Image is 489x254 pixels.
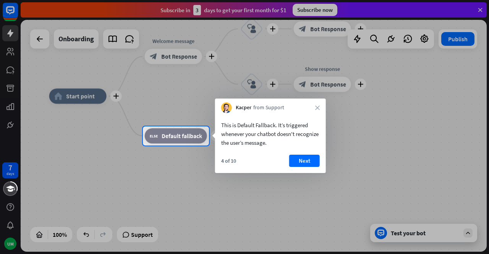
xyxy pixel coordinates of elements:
[162,132,202,140] span: Default fallback
[236,104,251,112] span: Kacper
[221,121,320,147] div: This is Default Fallback. It’s triggered whenever your chatbot doesn't recognize the user’s message.
[150,132,158,140] i: block_fallback
[221,157,236,164] div: 4 of 10
[315,105,320,110] i: close
[6,3,29,26] button: Open LiveChat chat widget
[253,104,284,112] span: from Support
[289,155,320,167] button: Next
